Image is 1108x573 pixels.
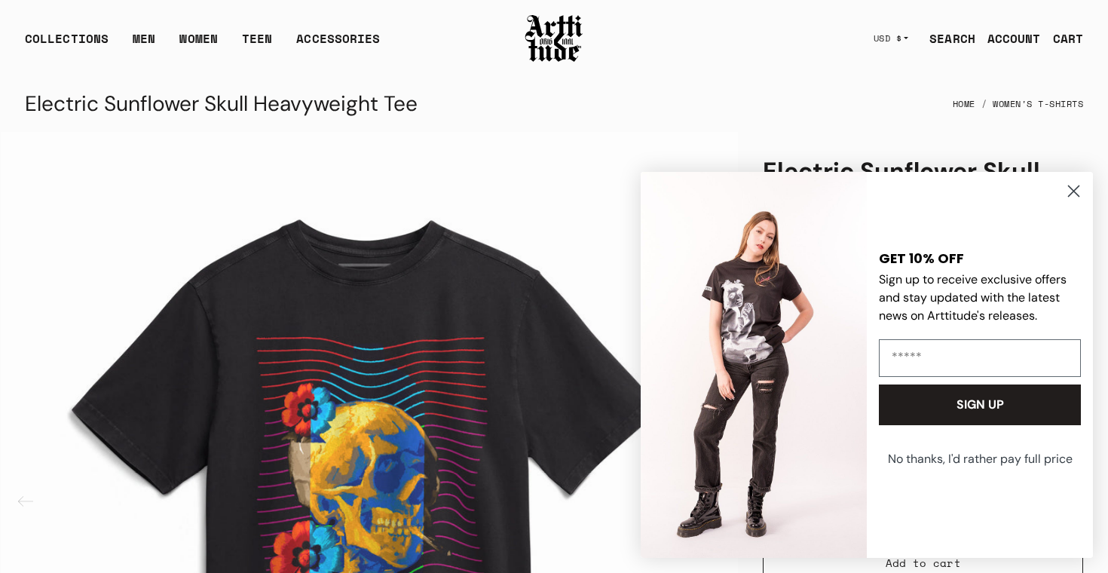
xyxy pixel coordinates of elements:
[879,271,1067,323] span: Sign up to receive exclusive offers and stay updated with the latest news on Arttitude's releases.
[877,440,1082,478] button: No thanks, I'd rather pay full price
[25,86,418,122] div: Electric Sunflower Skull Heavyweight Tee
[879,385,1081,425] button: SIGN UP
[879,339,1081,377] input: Email
[179,29,218,60] a: WOMEN
[865,22,918,55] button: USD $
[13,29,392,60] ul: Main navigation
[641,172,867,558] img: c57f1ce1-60a2-4a3a-80c1-7e56a9ebb637.jpeg
[1061,178,1087,204] button: Close dialog
[879,249,964,268] span: GET 10% OFF
[1041,23,1083,54] a: Open cart
[874,32,902,44] span: USD $
[296,29,380,60] div: ACCESSORIES
[1053,29,1083,47] div: CART
[626,157,1108,573] div: FLYOUT Form
[993,87,1083,121] a: Women's T-Shirts
[242,29,272,60] a: TEEN
[133,29,155,60] a: MEN
[524,13,584,64] img: Arttitude
[763,156,1083,216] h1: Electric Sunflower Skull Heavyweight Tee
[953,87,975,121] a: Home
[25,29,109,60] div: COLLECTIONS
[917,23,975,54] a: SEARCH
[975,23,1041,54] a: ACCOUNT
